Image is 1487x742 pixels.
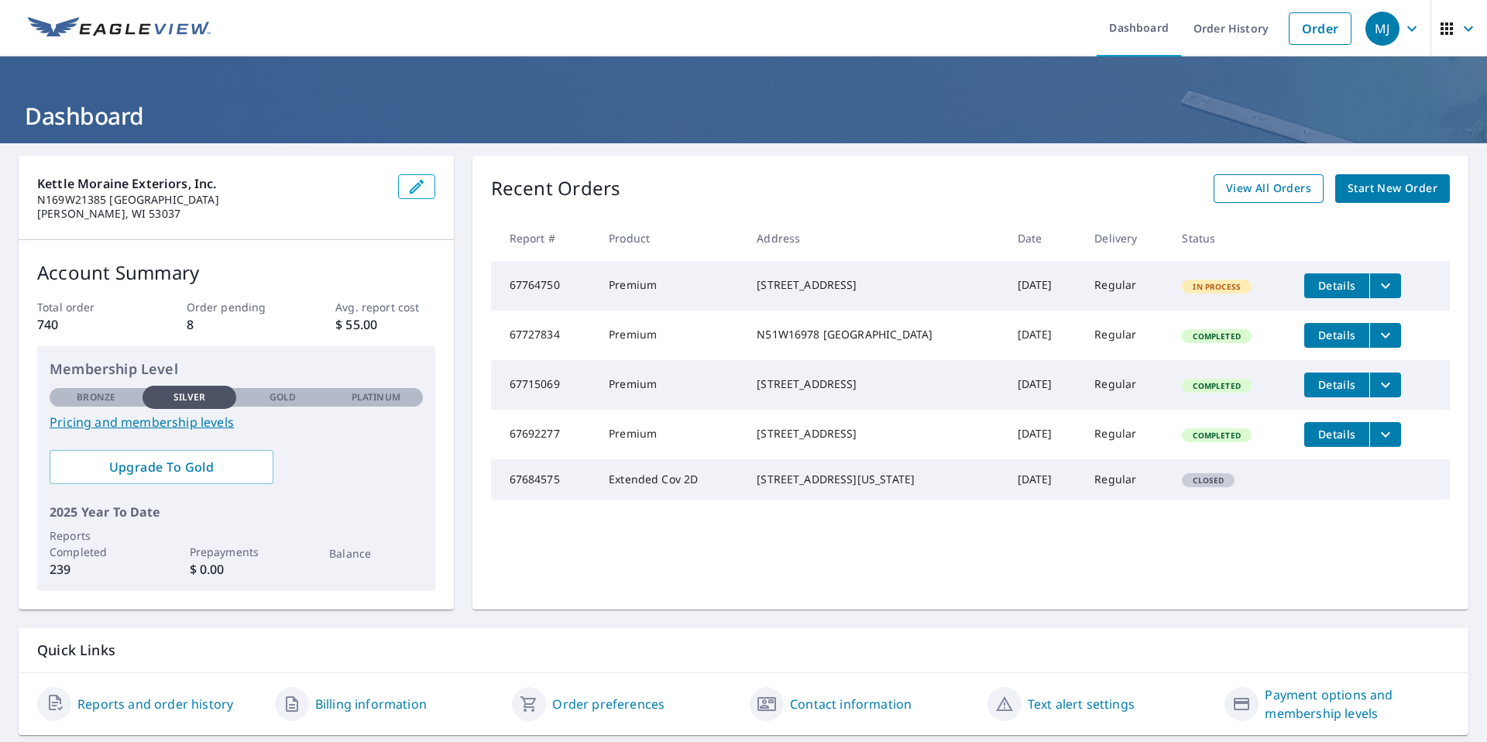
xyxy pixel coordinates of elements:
[1183,380,1249,391] span: Completed
[28,17,211,40] img: EV Logo
[1082,215,1169,261] th: Delivery
[50,503,423,521] p: 2025 Year To Date
[1169,215,1292,261] th: Status
[1082,410,1169,459] td: Regular
[1183,475,1233,486] span: Closed
[1214,174,1324,203] a: View All Orders
[1082,311,1169,360] td: Regular
[491,311,597,360] td: 67727834
[491,459,597,500] td: 67684575
[596,261,744,311] td: Premium
[1005,410,1083,459] td: [DATE]
[50,450,273,484] a: Upgrade To Gold
[491,261,597,311] td: 67764750
[1183,430,1249,441] span: Completed
[1314,328,1360,342] span: Details
[1369,422,1401,447] button: filesDropdownBtn-67692277
[37,641,1450,660] p: Quick Links
[552,695,665,713] a: Order preferences
[37,299,136,315] p: Total order
[1005,360,1083,410] td: [DATE]
[491,174,621,203] p: Recent Orders
[335,299,434,315] p: Avg. report cost
[50,413,423,431] a: Pricing and membership levels
[596,410,744,459] td: Premium
[37,174,386,193] p: Kettle Moraine Exteriors, Inc.
[1314,427,1360,441] span: Details
[491,215,597,261] th: Report #
[596,215,744,261] th: Product
[37,259,435,287] p: Account Summary
[1005,215,1083,261] th: Date
[77,390,115,404] p: Bronze
[187,299,286,315] p: Order pending
[790,695,912,713] a: Contact information
[1028,695,1135,713] a: Text alert settings
[1335,174,1450,203] a: Start New Order
[757,376,992,392] div: [STREET_ADDRESS]
[757,277,992,293] div: [STREET_ADDRESS]
[190,544,283,560] p: Prepayments
[1348,179,1437,198] span: Start New Order
[62,459,261,476] span: Upgrade To Gold
[352,390,400,404] p: Platinum
[190,560,283,579] p: $ 0.00
[50,527,143,560] p: Reports Completed
[1183,331,1249,342] span: Completed
[1304,273,1369,298] button: detailsBtn-67764750
[1304,422,1369,447] button: detailsBtn-67692277
[757,426,992,441] div: [STREET_ADDRESS]
[1369,323,1401,348] button: filesDropdownBtn-67727834
[1226,179,1311,198] span: View All Orders
[1265,685,1450,723] a: Payment options and membership levels
[1082,459,1169,500] td: Regular
[596,459,744,500] td: Extended Cov 2D
[1289,12,1351,45] a: Order
[596,311,744,360] td: Premium
[37,207,386,221] p: [PERSON_NAME], WI 53037
[1304,323,1369,348] button: detailsBtn-67727834
[37,315,136,334] p: 740
[757,472,992,487] div: [STREET_ADDRESS][US_STATE]
[77,695,233,713] a: Reports and order history
[1314,278,1360,293] span: Details
[173,390,206,404] p: Silver
[50,359,423,380] p: Membership Level
[1005,311,1083,360] td: [DATE]
[1304,373,1369,397] button: detailsBtn-67715069
[315,695,427,713] a: Billing information
[1005,459,1083,500] td: [DATE]
[187,315,286,334] p: 8
[1369,273,1401,298] button: filesDropdownBtn-67764750
[1082,360,1169,410] td: Regular
[744,215,1004,261] th: Address
[596,360,744,410] td: Premium
[1314,377,1360,392] span: Details
[335,315,434,334] p: $ 55.00
[19,100,1468,132] h1: Dashboard
[1369,373,1401,397] button: filesDropdownBtn-67715069
[491,360,597,410] td: 67715069
[757,327,992,342] div: N51W16978 [GEOGRAPHIC_DATA]
[1365,12,1399,46] div: MJ
[37,193,386,207] p: N169W21385 [GEOGRAPHIC_DATA]
[1082,261,1169,311] td: Regular
[1183,281,1250,292] span: In Process
[1005,261,1083,311] td: [DATE]
[491,410,597,459] td: 67692277
[50,560,143,579] p: 239
[270,390,296,404] p: Gold
[329,545,422,562] p: Balance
